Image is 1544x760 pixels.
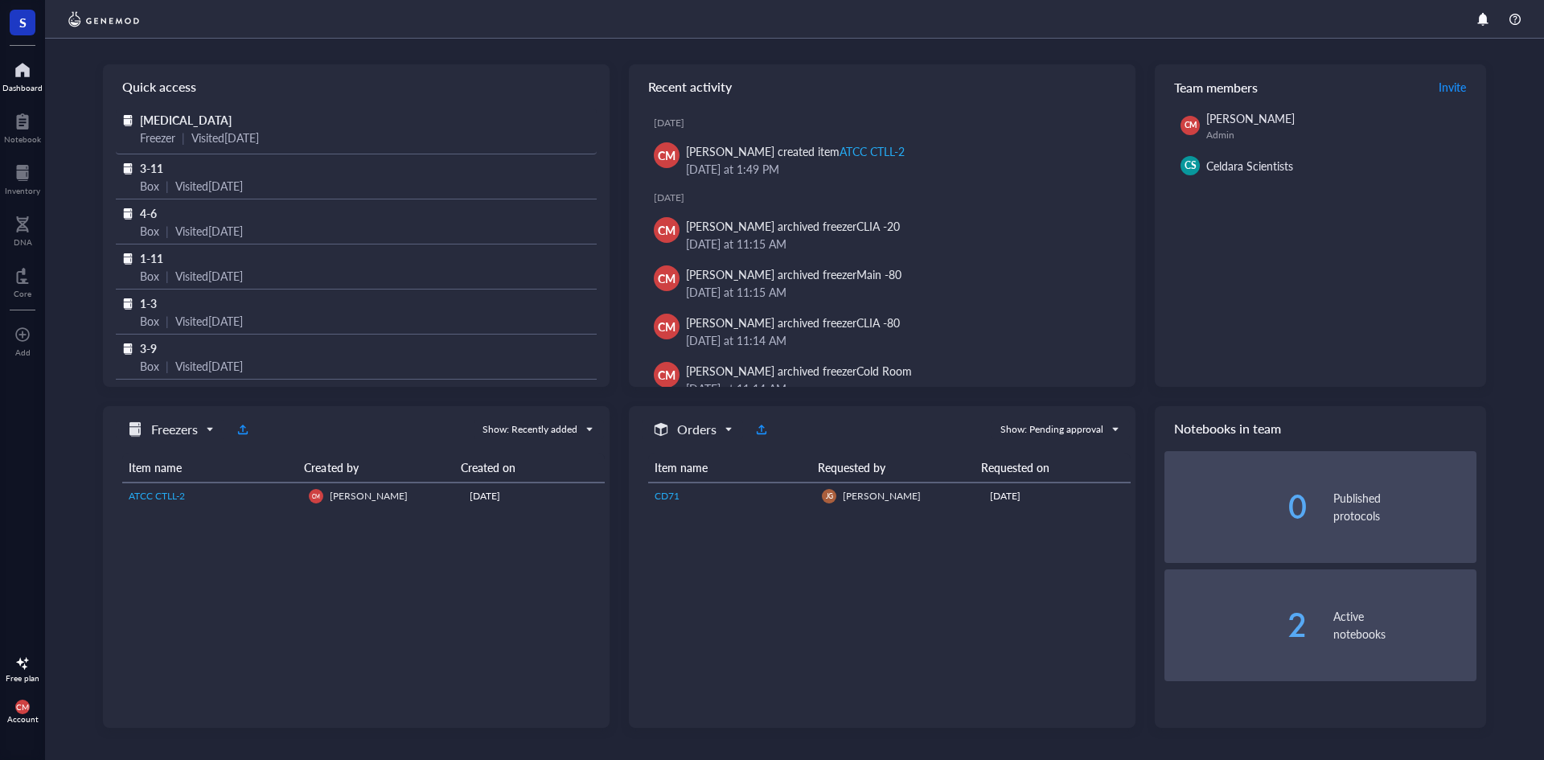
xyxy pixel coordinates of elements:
span: CM [658,269,675,287]
div: Inventory [5,186,40,195]
div: [PERSON_NAME] archived freezer [686,314,900,331]
div: CLIA -80 [856,314,900,331]
div: Box [140,357,159,375]
span: 1-11 [140,250,163,266]
div: Visited [DATE] [175,177,243,195]
span: Celdara Scientists [1206,158,1293,174]
div: Published protocols [1333,489,1476,524]
div: Core [14,289,31,298]
div: | [166,267,169,285]
div: [DATE] at 1:49 PM [686,160,1110,178]
a: Inventory [5,160,40,195]
div: Freezer [140,129,175,146]
button: Invite [1438,74,1467,100]
div: Visited [DATE] [191,129,259,146]
div: Box [140,177,159,195]
span: Invite [1439,79,1466,95]
div: Quick access [103,64,610,109]
div: Recent activity [629,64,1135,109]
th: Requested on [975,453,1118,483]
div: | [166,177,169,195]
a: CD71 [655,489,809,503]
span: 4-6 [140,205,157,221]
span: 3-9 [140,340,157,356]
th: Item name [648,453,811,483]
div: [DATE] at 11:14 AM [686,331,1110,349]
div: Visited [DATE] [175,357,243,375]
div: | [182,129,185,146]
div: [PERSON_NAME] created item [686,142,905,160]
div: 0 [1164,491,1308,523]
img: genemod-logo [64,10,143,29]
div: DNA [14,237,32,247]
span: CM [312,493,320,499]
span: ATCC CTLL-2 [129,489,185,503]
span: [PERSON_NAME] [1206,110,1295,126]
div: CLIA -20 [856,218,900,234]
div: [DATE] at 11:15 AM [686,235,1110,253]
span: CD71 [655,489,680,503]
div: [DATE] [470,489,598,503]
div: Dashboard [2,83,43,92]
div: Visited [DATE] [175,312,243,330]
th: Item name [122,453,298,483]
div: Show: Recently added [482,422,577,437]
span: CM [1184,119,1197,131]
span: CM [16,702,29,712]
div: Box [140,312,159,330]
div: Add [15,347,31,357]
div: | [166,222,169,240]
div: [PERSON_NAME] archived freezer [686,265,901,283]
span: CM [658,318,675,335]
a: Dashboard [2,57,43,92]
div: Notebooks in team [1155,406,1486,451]
span: JG [826,492,833,500]
a: ATCC CTLL-2 [129,489,296,503]
div: Admin [1206,129,1470,142]
div: Account [7,714,39,724]
div: Show: Pending approval [1000,422,1103,437]
div: | [166,357,169,375]
div: [DATE] [990,489,1124,503]
span: CS [1185,158,1197,173]
div: Notebook [4,134,41,144]
div: 2 [1164,609,1308,641]
div: [PERSON_NAME] archived freezer [686,217,900,235]
a: Notebook [4,109,41,144]
h5: Orders [677,420,717,439]
a: CM[PERSON_NAME] created itemATCC CTLL-2[DATE] at 1:49 PM [642,136,1123,184]
div: Box [140,222,159,240]
div: Active notebooks [1333,607,1476,643]
div: [DATE] at 11:15 AM [686,283,1110,301]
div: Team members [1155,64,1486,109]
span: [PERSON_NAME] [330,489,408,503]
div: Box [140,267,159,285]
a: Core [14,263,31,298]
div: Visited [DATE] [175,267,243,285]
span: [MEDICAL_DATA] [140,112,232,128]
div: Free plan [6,673,39,683]
h5: Freezers [151,420,198,439]
div: | [166,312,169,330]
a: DNA [14,212,32,247]
span: 3-11 [140,160,163,176]
div: Main -80 [856,266,901,282]
th: Created by [298,453,454,483]
div: [DATE] [654,191,1123,204]
th: Created on [454,453,592,483]
div: ATCC CTLL-2 [840,143,905,159]
span: CM [658,221,675,239]
span: S [19,12,27,32]
div: Visited [DATE] [175,222,243,240]
th: Requested by [811,453,975,483]
span: [PERSON_NAME] [843,489,921,503]
div: [DATE] [654,117,1123,129]
span: 1-3 [140,295,157,311]
span: CM [658,146,675,164]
